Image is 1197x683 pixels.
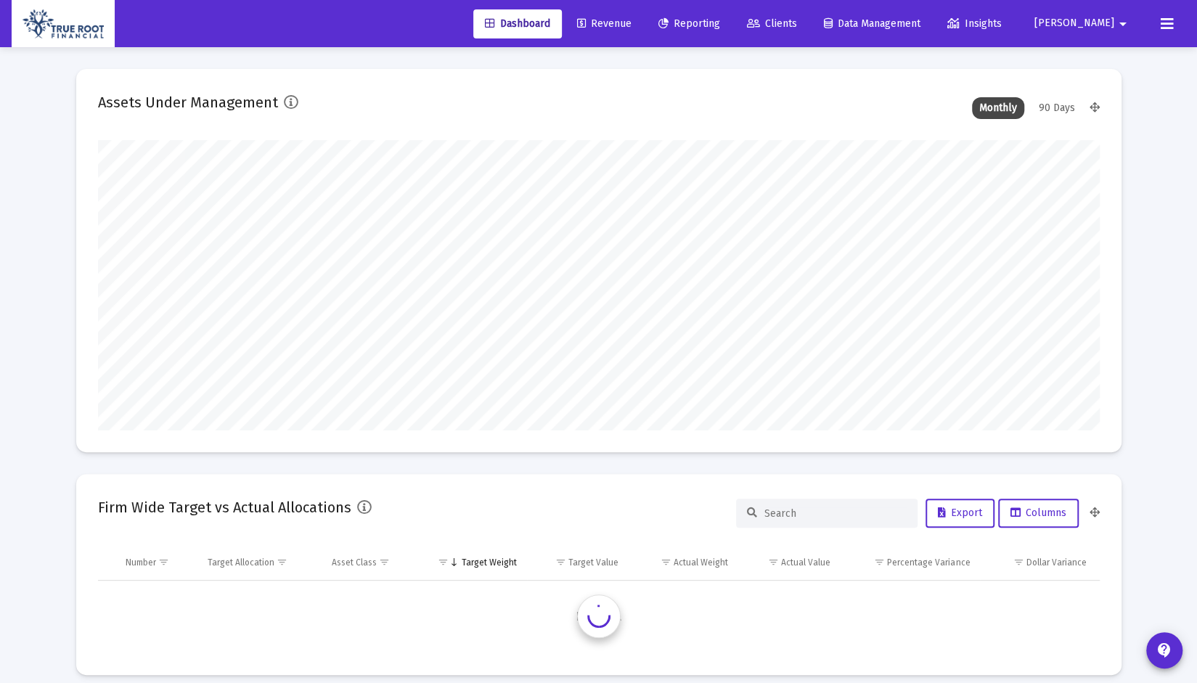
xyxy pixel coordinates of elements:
a: Clients [735,9,809,38]
span: Columns [1010,507,1066,519]
span: Show filter options for column 'Number' [158,557,169,568]
td: Column Actual Value [738,545,841,580]
div: Target Value [568,557,618,568]
mat-icon: contact_support [1156,642,1173,659]
input: Search [764,507,907,520]
div: Target Weight [462,557,517,568]
span: Show filter options for column 'Actual Value' [768,557,779,568]
a: Data Management [812,9,932,38]
div: Data grid [98,545,1100,653]
span: Clients [747,17,797,30]
span: Show filter options for column 'Target Weight' [438,557,449,568]
span: Show filter options for column 'Target Allocation' [277,557,287,568]
h2: Assets Under Management [98,91,278,114]
td: Column Asset Class [322,545,418,580]
span: Reporting [658,17,720,30]
div: Percentage Variance [887,557,970,568]
td: Column Percentage Variance [841,545,980,580]
button: Export [926,499,994,528]
span: Show filter options for column 'Percentage Variance' [874,557,885,568]
div: Actual Weight [674,557,728,568]
td: Column Number [115,545,198,580]
td: Column Target Value [527,545,629,580]
div: Monthly [972,97,1024,119]
span: Show filter options for column 'Target Value' [555,557,566,568]
span: Show filter options for column 'Asset Class' [379,557,390,568]
a: Insights [936,9,1013,38]
a: Dashboard [473,9,562,38]
td: Column Target Weight [418,545,527,580]
div: Actual Value [781,557,830,568]
mat-icon: arrow_drop_down [1114,9,1132,38]
span: [PERSON_NAME] [1034,17,1114,30]
td: Column Target Allocation [197,545,322,580]
button: [PERSON_NAME] [1017,9,1149,38]
div: Asset Class [332,557,377,568]
a: Revenue [565,9,643,38]
span: Export [938,507,982,519]
h2: Firm Wide Target vs Actual Allocations [98,496,351,519]
div: Dollar Variance [1026,557,1087,568]
span: Data Management [824,17,920,30]
span: Revenue [577,17,632,30]
span: Show filter options for column 'Actual Weight' [661,557,671,568]
button: Columns [998,499,1079,528]
td: Column Dollar Variance [980,545,1099,580]
span: Insights [947,17,1002,30]
div: 90 Days [1031,97,1082,119]
a: Reporting [647,9,732,38]
span: Show filter options for column 'Dollar Variance' [1013,557,1024,568]
img: Dashboard [23,9,104,38]
div: Target Allocation [208,557,274,568]
span: Dashboard [485,17,550,30]
td: Column Actual Weight [629,545,738,580]
div: Number [126,557,156,568]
